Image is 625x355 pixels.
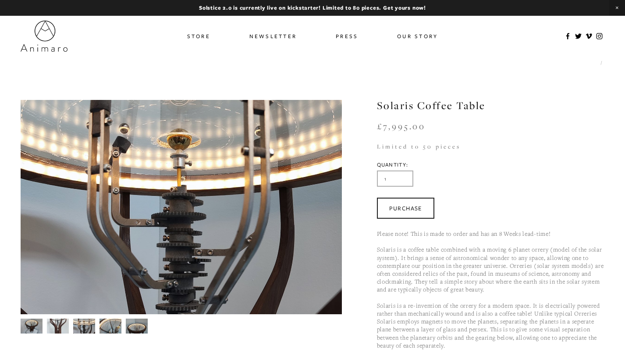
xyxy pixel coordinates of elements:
[187,30,210,43] a: Store
[47,311,69,341] img: IMG_20230629_143419.jpg
[377,122,604,151] div: £7,995.00
[377,198,434,219] div: Purchase
[126,318,148,334] img: IMG_20230629_143518.jpg
[336,30,358,43] a: Press
[377,162,604,167] div: Quantity:
[73,311,95,341] img: IMG_20230629_143512.jpg
[21,21,67,52] img: Animaro
[377,100,604,111] h1: Solaris Coffee Table
[389,204,422,212] div: Purchase
[21,319,43,334] img: Solaris_01_lo2.jpg
[249,30,297,43] a: Newsletter
[397,30,438,43] a: Our Story
[377,170,413,187] input: Quantity
[99,318,121,334] img: IMG_20230629_143525.jpg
